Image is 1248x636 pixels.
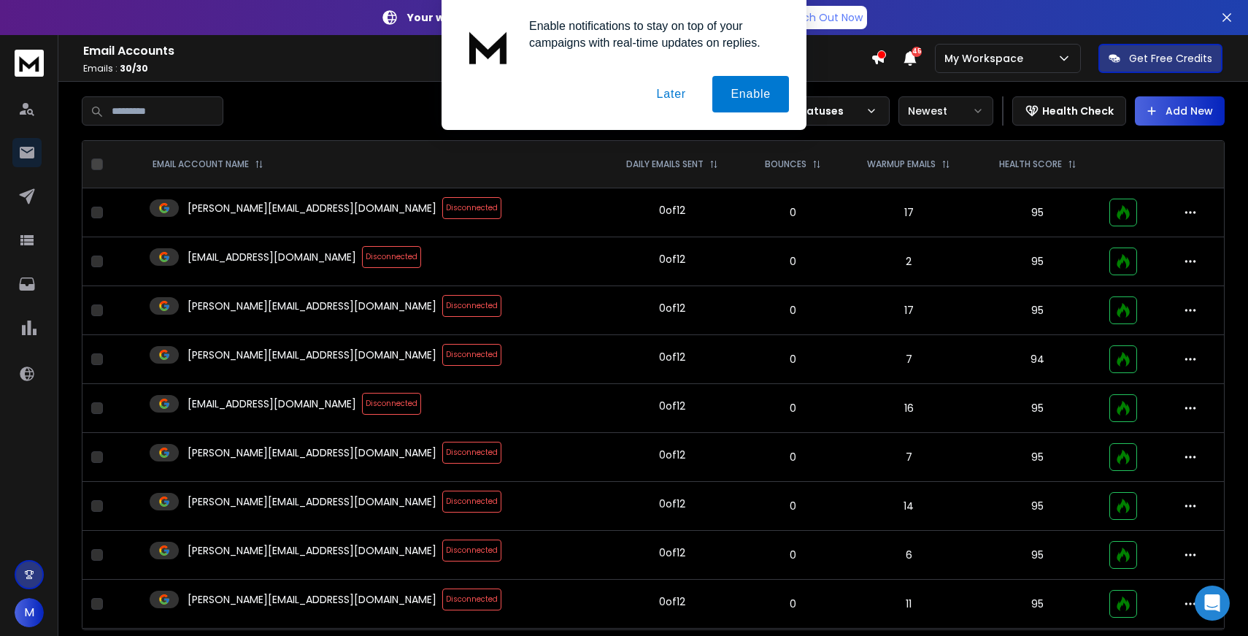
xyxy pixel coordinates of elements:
[752,205,834,220] p: 0
[752,499,834,513] p: 0
[659,399,685,413] div: 0 of 12
[188,445,436,460] p: [PERSON_NAME][EMAIL_ADDRESS][DOMAIN_NAME]
[442,540,501,562] span: Disconnected
[752,450,834,464] p: 0
[188,494,436,509] p: [PERSON_NAME][EMAIL_ADDRESS][DOMAIN_NAME]
[459,18,517,76] img: notification icon
[517,18,789,51] div: Enable notifications to stay on top of your campaigns with real-time updates on replies.
[975,482,1101,531] td: 95
[659,252,685,267] div: 0 of 12
[442,197,501,219] span: Disconnected
[975,237,1101,286] td: 95
[752,548,834,562] p: 0
[15,598,44,627] button: M
[659,350,685,364] div: 0 of 12
[362,393,421,415] span: Disconnected
[843,384,976,433] td: 16
[975,580,1101,629] td: 95
[975,531,1101,580] td: 95
[659,203,685,218] div: 0 of 12
[153,158,263,170] div: EMAIL ACCOUNT NAME
[1195,586,1230,621] div: Open Intercom Messenger
[712,76,789,112] button: Enable
[442,491,501,513] span: Disconnected
[843,482,976,531] td: 14
[188,396,356,411] p: [EMAIL_ADDRESS][DOMAIN_NAME]
[975,433,1101,482] td: 95
[752,303,834,318] p: 0
[843,335,976,384] td: 7
[659,448,685,462] div: 0 of 12
[362,246,421,268] span: Disconnected
[442,295,501,317] span: Disconnected
[999,158,1062,170] p: HEALTH SCORE
[188,592,436,607] p: [PERSON_NAME][EMAIL_ADDRESS][DOMAIN_NAME]
[867,158,936,170] p: WARMUP EMAILS
[843,286,976,335] td: 17
[638,76,704,112] button: Later
[843,237,976,286] td: 2
[188,348,436,362] p: [PERSON_NAME][EMAIL_ADDRESS][DOMAIN_NAME]
[843,531,976,580] td: 6
[442,344,501,366] span: Disconnected
[659,497,685,511] div: 0 of 12
[188,201,436,215] p: [PERSON_NAME][EMAIL_ADDRESS][DOMAIN_NAME]
[752,352,834,367] p: 0
[843,433,976,482] td: 7
[659,594,685,609] div: 0 of 12
[843,188,976,237] td: 17
[626,158,704,170] p: DAILY EMAILS SENT
[188,299,436,313] p: [PERSON_NAME][EMAIL_ADDRESS][DOMAIN_NAME]
[975,384,1101,433] td: 95
[752,401,834,415] p: 0
[442,589,501,610] span: Disconnected
[975,335,1101,384] td: 94
[188,543,436,558] p: [PERSON_NAME][EMAIL_ADDRESS][DOMAIN_NAME]
[843,580,976,629] td: 11
[752,597,834,611] p: 0
[188,250,356,264] p: [EMAIL_ADDRESS][DOMAIN_NAME]
[975,188,1101,237] td: 95
[659,301,685,315] div: 0 of 12
[752,254,834,269] p: 0
[975,286,1101,335] td: 95
[442,442,501,464] span: Disconnected
[659,545,685,560] div: 0 of 12
[765,158,806,170] p: BOUNCES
